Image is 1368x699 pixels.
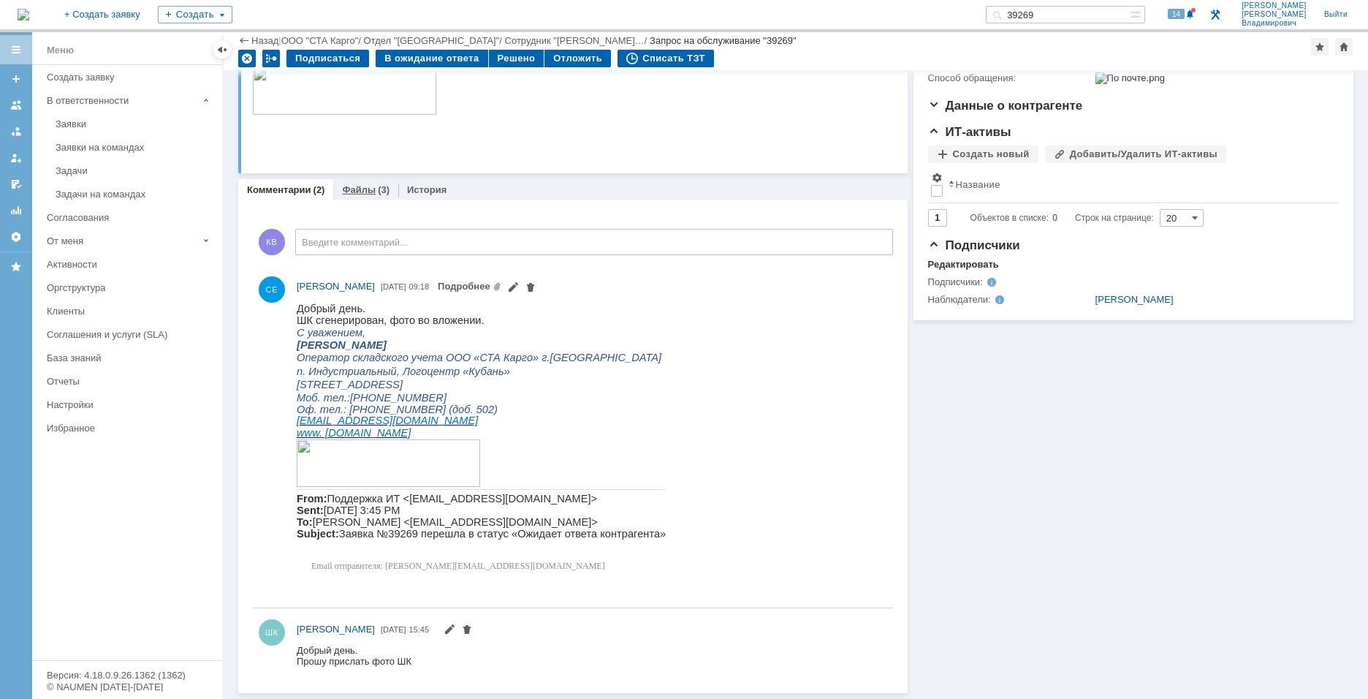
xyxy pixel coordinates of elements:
span: КВ [259,229,285,255]
div: Скрыть меню [213,41,231,58]
i: Строк на странице: [970,209,1154,227]
div: Оргструктура [47,282,213,293]
div: Заявки на командах [56,142,213,153]
div: © NAUMEN [DATE]-[DATE] [47,682,208,692]
a: Отдел "[GEOGRAPHIC_DATA]" [364,35,500,46]
a: Заявки на командах [4,94,28,117]
a: История [407,184,446,195]
a: Создать заявку [4,67,28,91]
div: Создать заявку [47,72,213,83]
div: Добавить в избранное [1311,38,1329,56]
div: Подписчики: [928,276,1075,288]
span: Удалить [461,626,473,637]
a: Создать заявку [41,66,219,88]
div: Активности [47,259,213,270]
a: [PERSON_NAME] [297,279,375,294]
a: Комментарии [247,184,311,195]
a: Задачи [50,159,219,182]
div: (2) [313,184,325,195]
span: 09:18 [409,282,430,291]
a: Заявки [50,113,219,135]
a: Настройки [4,225,28,249]
div: Соглашения и услуги (SLA) [47,329,213,340]
span: [PERSON_NAME] [1242,10,1307,19]
div: Способ обращения: [928,72,1092,84]
span: Редактировать [507,284,519,295]
span: [DATE] [381,282,406,291]
div: От меня [47,235,197,246]
a: Мои согласования [4,173,28,196]
div: | [278,34,281,45]
div: Сделать домашней страницей [1335,38,1353,56]
div: Название [956,179,1000,190]
div: Создать [158,6,232,23]
div: База знаний [47,352,213,363]
div: Запрос на обслуживание "39269" [650,35,797,46]
span: Объектов в списке: [970,213,1049,223]
th: Название [946,169,1331,203]
a: Оргструктура [41,276,219,299]
div: (3) [378,184,389,195]
div: В ответственности [47,95,197,106]
a: Файлы [342,184,376,195]
span: Редактировать [444,626,455,637]
span: Владимирович [1242,19,1307,28]
span: [PERSON_NAME] [1242,1,1307,10]
div: Отчеты [47,376,213,387]
a: Назад [251,35,278,46]
div: / [364,35,505,46]
div: Версия: 4.18.0.9.26.1362 (1362) [47,670,208,680]
div: Наблюдатели: [928,294,1075,306]
a: Соглашения и услуги (SLA) [41,323,219,346]
span: Настройки [931,172,943,184]
div: Заявки [56,118,213,129]
a: [PERSON_NAME] [1095,294,1174,305]
a: Отчеты [4,199,28,222]
span: 14 [1168,9,1185,19]
a: База знаний [41,347,219,369]
a: Согласования [41,206,219,229]
img: По почте.png [1095,72,1165,84]
div: 0 [1052,209,1057,227]
a: Активности [41,253,219,276]
span: ИТ-активы [928,125,1011,139]
div: Настройки [47,399,213,410]
a: Перейти в интерфейс администратора [1206,6,1224,23]
span: 15:45 [409,625,430,634]
span: [PERSON_NAME] [297,281,375,292]
span: Подписчики [928,238,1020,252]
div: Задачи [56,165,213,176]
div: / [505,35,650,46]
div: Задачи на командах [56,189,213,200]
a: Задачи на командах [50,183,219,205]
img: logo [18,9,29,20]
div: Редактировать [928,259,999,271]
a: ООО "СТА Карго" [281,35,359,46]
span: Email отправителя: [PERSON_NAME][EMAIL_ADDRESS][DOMAIN_NAME] [15,258,308,268]
span: [DATE] [381,625,406,634]
div: Согласования [47,212,213,223]
span: [PERSON_NAME] [297,624,375,635]
span: Данные о контрагенте [928,99,1083,113]
div: Клиенты [47,306,213,317]
span: Расширенный поиск [1130,7,1144,20]
a: Перейти на домашнюю страницу [18,9,29,20]
a: Настройки [41,393,219,416]
div: Избранное [47,423,197,434]
a: Мои заявки [4,146,28,170]
a: Заявки в моей ответственности [4,120,28,143]
div: Меню [47,42,74,59]
div: / [281,35,364,46]
div: Удалить [238,50,256,67]
div: Работа с массовостью [262,50,280,67]
a: Отчеты [41,370,219,393]
a: [PERSON_NAME] [297,622,375,637]
a: Прикреплены файлы: IMG_3151.jpg [438,281,501,292]
a: Сотрудник "[PERSON_NAME]… [505,35,645,46]
span: Удалить [525,284,536,295]
a: Заявки на командах [50,136,219,159]
a: Клиенты [41,300,219,322]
